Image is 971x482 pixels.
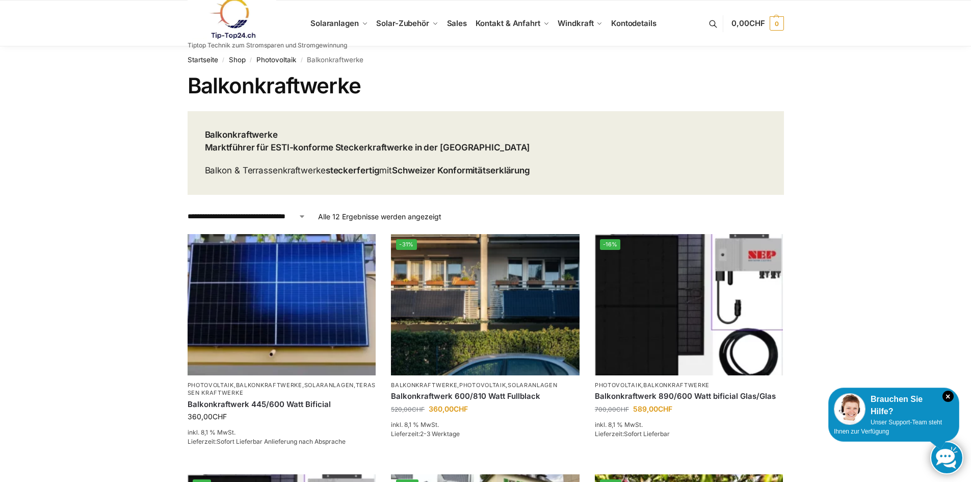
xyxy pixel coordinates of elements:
[616,405,629,413] span: CHF
[607,1,661,46] a: Kontodetails
[188,234,376,375] img: Solaranlage für den kleinen Balkon
[205,164,531,177] p: Balkon & Terrassenkraftwerke mit
[731,8,783,39] a: 0,00CHF 0
[595,234,783,375] a: -16%Bificiales Hochleistungsmodul
[834,419,942,435] span: Unser Support-Team steht Ihnen zur Verfügung
[454,404,468,413] span: CHF
[205,142,530,153] strong: Marktführer für ESTI-konforme Steckerkraftwerke in der [GEOGRAPHIC_DATA]
[391,234,580,375] img: 2 Balkonkraftwerke
[658,404,672,413] span: CHF
[218,56,229,64] span: /
[391,382,457,389] a: Balkonkraftwerke
[643,382,710,389] a: Balkonkraftwerke
[391,382,580,389] p: , ,
[595,430,670,438] span: Lieferzeit:
[372,1,442,46] a: Solar-Zubehör
[770,16,784,31] span: 0
[442,1,471,46] a: Sales
[310,18,359,28] span: Solaranlagen
[188,399,376,410] a: Balkonkraftwerk 445/600 Watt Bificial
[595,382,641,389] a: Photovoltaik
[749,18,765,28] span: CHF
[188,42,347,48] p: Tiptop Technik zum Stromsparen und Stromgewinnung
[595,405,629,413] bdi: 700,00
[188,56,218,64] a: Startseite
[391,391,580,401] a: Balkonkraftwerk 600/810 Watt Fullblack
[420,430,460,438] span: 2-3 Werktage
[558,18,593,28] span: Windkraft
[188,46,784,73] nav: Breadcrumb
[217,438,346,445] span: Sofort Lieferbar Anlieferung nach Absprache
[834,393,865,425] img: Customer service
[236,382,302,389] a: Balkonkraftwerke
[633,404,672,413] bdi: 589,00
[731,18,765,28] span: 0,00
[304,382,354,389] a: Solaranlagen
[834,393,954,418] div: Brauchen Sie Hilfe?
[429,404,468,413] bdi: 360,00
[391,430,460,438] span: Lieferzeit:
[188,382,234,389] a: Photovoltaik
[188,428,376,437] p: inkl. 8,1 % MwSt.
[447,18,467,28] span: Sales
[392,165,530,175] strong: Schweizer Konformitätserklärung
[942,391,954,402] i: Schließen
[391,405,425,413] bdi: 520,00
[595,234,783,375] img: Bificiales Hochleistungsmodul
[188,73,784,98] h1: Balkonkraftwerke
[624,430,670,438] span: Sofort Lieferbar
[318,211,441,222] p: Alle 12 Ergebnisse werden angezeigt
[611,18,657,28] span: Kontodetails
[188,382,376,396] a: Terassen Kraftwerke
[459,382,506,389] a: Photovoltaik
[188,211,306,222] select: Shop-Reihenfolge
[595,382,783,389] p: ,
[326,165,380,175] strong: steckerfertig
[246,56,256,64] span: /
[256,56,296,64] a: Photovoltaik
[229,56,246,64] a: Shop
[376,18,429,28] span: Solar-Zubehör
[188,382,376,397] p: , , ,
[595,391,783,401] a: Balkonkraftwerk 890/600 Watt bificial Glas/Glas
[391,234,580,375] a: -31%2 Balkonkraftwerke
[205,130,278,140] strong: Balkonkraftwerke
[391,420,580,429] p: inkl. 8,1 % MwSt.
[412,405,425,413] span: CHF
[213,412,227,421] span: CHF
[188,412,227,421] bdi: 360,00
[595,420,783,429] p: inkl. 8,1 % MwSt.
[188,438,346,445] span: Lieferzeit:
[471,1,554,46] a: Kontakt & Anfahrt
[508,382,557,389] a: Solaranlagen
[476,18,540,28] span: Kontakt & Anfahrt
[296,56,307,64] span: /
[554,1,607,46] a: Windkraft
